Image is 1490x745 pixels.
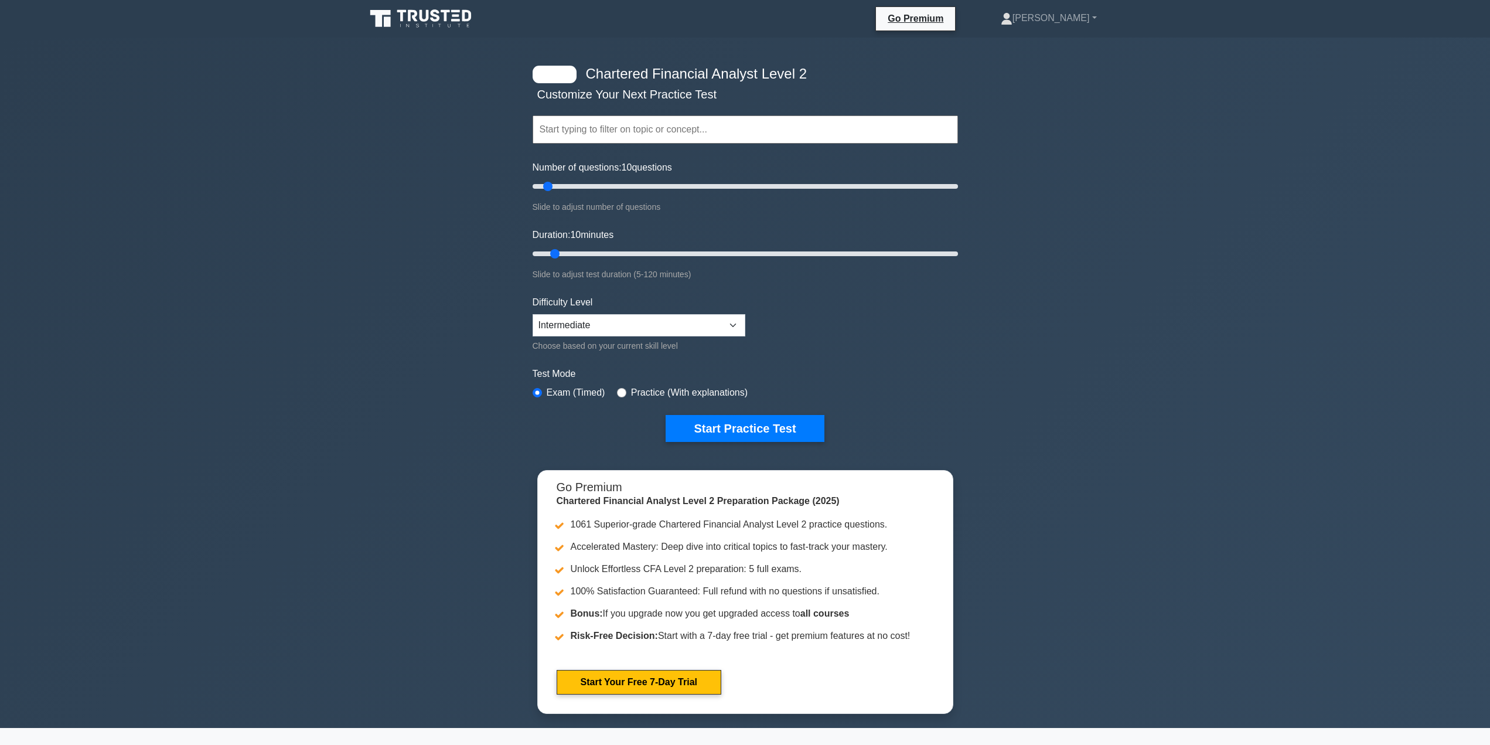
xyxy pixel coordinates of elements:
a: Go Premium [881,11,950,26]
input: Start typing to filter on topic or concept... [533,115,958,144]
label: Difficulty Level [533,295,593,309]
h4: Chartered Financial Analyst Level 2 [581,66,901,83]
label: Duration: minutes [533,228,614,242]
label: Number of questions: questions [533,161,672,175]
a: [PERSON_NAME] [973,6,1125,30]
label: Exam (Timed) [547,386,605,400]
span: 10 [570,230,581,240]
span: 10 [622,162,632,172]
label: Test Mode [533,367,958,381]
a: Start Your Free 7-Day Trial [557,670,721,695]
div: Slide to adjust number of questions [533,200,958,214]
div: Choose based on your current skill level [533,339,745,353]
label: Practice (With explanations) [631,386,748,400]
div: Slide to adjust test duration (5-120 minutes) [533,267,958,281]
button: Start Practice Test [666,415,824,442]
